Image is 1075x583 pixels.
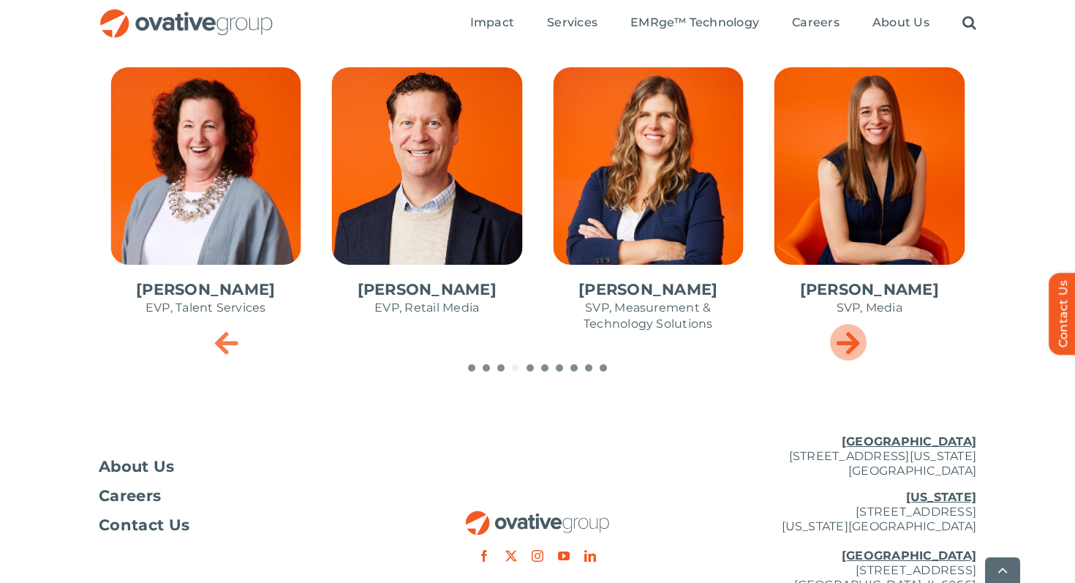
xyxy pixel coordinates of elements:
[556,364,563,372] span: Go to slide 7
[208,324,245,361] div: Previous slide
[585,364,592,372] span: Go to slide 9
[478,550,490,562] a: facebook
[842,549,976,563] u: [GEOGRAPHIC_DATA]
[99,56,313,342] div: 4 / 10
[470,15,514,30] span: Impact
[547,15,597,30] span: Services
[99,489,161,503] span: Careers
[558,550,570,562] a: youtube
[99,518,391,533] a: Contact Us
[99,7,274,21] a: OG_Full_horizontal_RGB
[512,364,519,372] span: Go to slide 4
[320,56,535,342] div: 5 / 10
[962,15,976,31] a: Search
[468,364,475,372] span: Go to slide 1
[99,518,189,533] span: Contact Us
[547,15,597,31] a: Services
[792,15,840,30] span: Careers
[842,435,976,448] u: [GEOGRAPHIC_DATA]
[630,15,759,30] span: EMRge™ Technology
[630,15,759,31] a: EMRge™ Technology
[505,550,517,562] a: twitter
[483,364,490,372] span: Go to slide 2
[541,364,548,372] span: Go to slide 6
[584,550,596,562] a: linkedin
[470,15,514,31] a: Impact
[99,459,391,474] a: About Us
[872,15,929,31] a: About Us
[497,364,505,372] span: Go to slide 3
[763,56,977,342] div: 7 / 10
[541,56,755,358] div: 6 / 10
[464,509,611,523] a: OG_Full_horizontal_RGB
[684,435,976,478] p: [STREET_ADDRESS][US_STATE] [GEOGRAPHIC_DATA]
[527,364,534,372] span: Go to slide 5
[830,324,867,361] div: Next slide
[906,490,976,504] u: [US_STATE]
[600,364,607,372] span: Go to slide 10
[570,364,578,372] span: Go to slide 8
[792,15,840,31] a: Careers
[99,459,175,474] span: About Us
[872,15,929,30] span: About Us
[532,550,543,562] a: instagram
[99,459,391,533] nav: Footer Menu
[99,489,391,503] a: Careers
